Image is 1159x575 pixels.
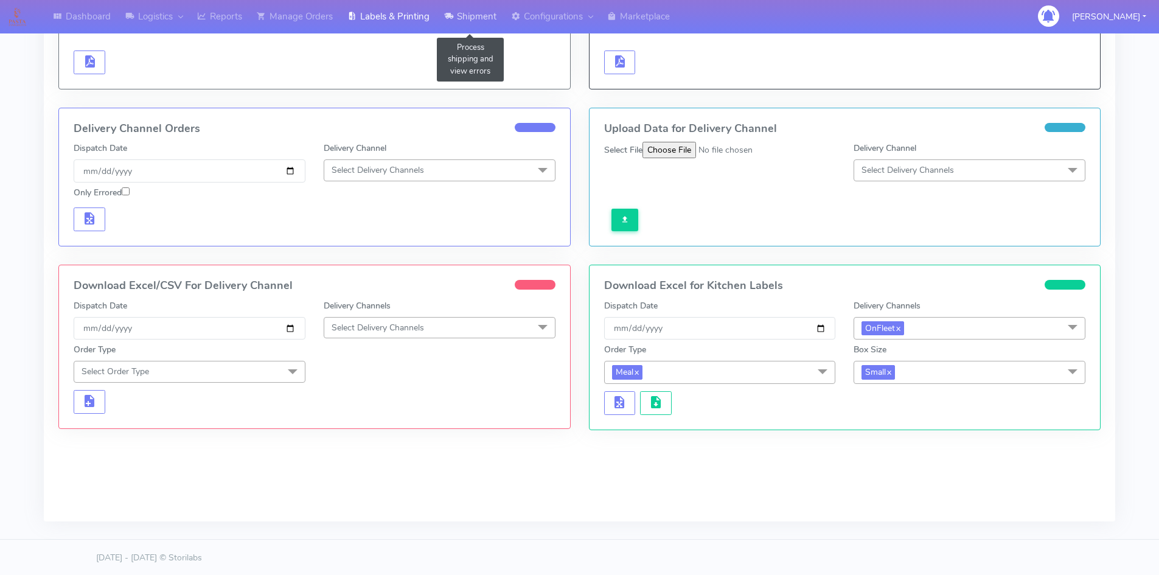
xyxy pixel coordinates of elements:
[612,365,642,379] span: Meal
[74,186,130,199] label: Only Errored
[74,123,555,135] h4: Delivery Channel Orders
[604,280,1086,292] h4: Download Excel for Kitchen Labels
[861,164,954,176] span: Select Delivery Channels
[854,343,886,356] label: Box Size
[324,299,391,312] label: Delivery Channels
[74,343,116,356] label: Order Type
[74,142,127,155] label: Dispatch Date
[633,365,639,378] a: x
[74,299,127,312] label: Dispatch Date
[604,299,658,312] label: Dispatch Date
[332,322,424,333] span: Select Delivery Channels
[604,343,646,356] label: Order Type
[604,144,642,156] label: Select File
[854,299,921,312] label: Delivery Channels
[324,142,386,155] label: Delivery Channel
[1063,4,1155,29] button: [PERSON_NAME]
[861,365,895,379] span: Small
[74,280,555,292] h4: Download Excel/CSV For Delivery Channel
[122,187,130,195] input: Only Errored
[82,366,149,377] span: Select Order Type
[895,321,900,334] a: x
[854,142,916,155] label: Delivery Channel
[886,365,891,378] a: x
[332,164,424,176] span: Select Delivery Channels
[604,123,1086,135] h4: Upload Data for Delivery Channel
[861,321,904,335] span: OnFleet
